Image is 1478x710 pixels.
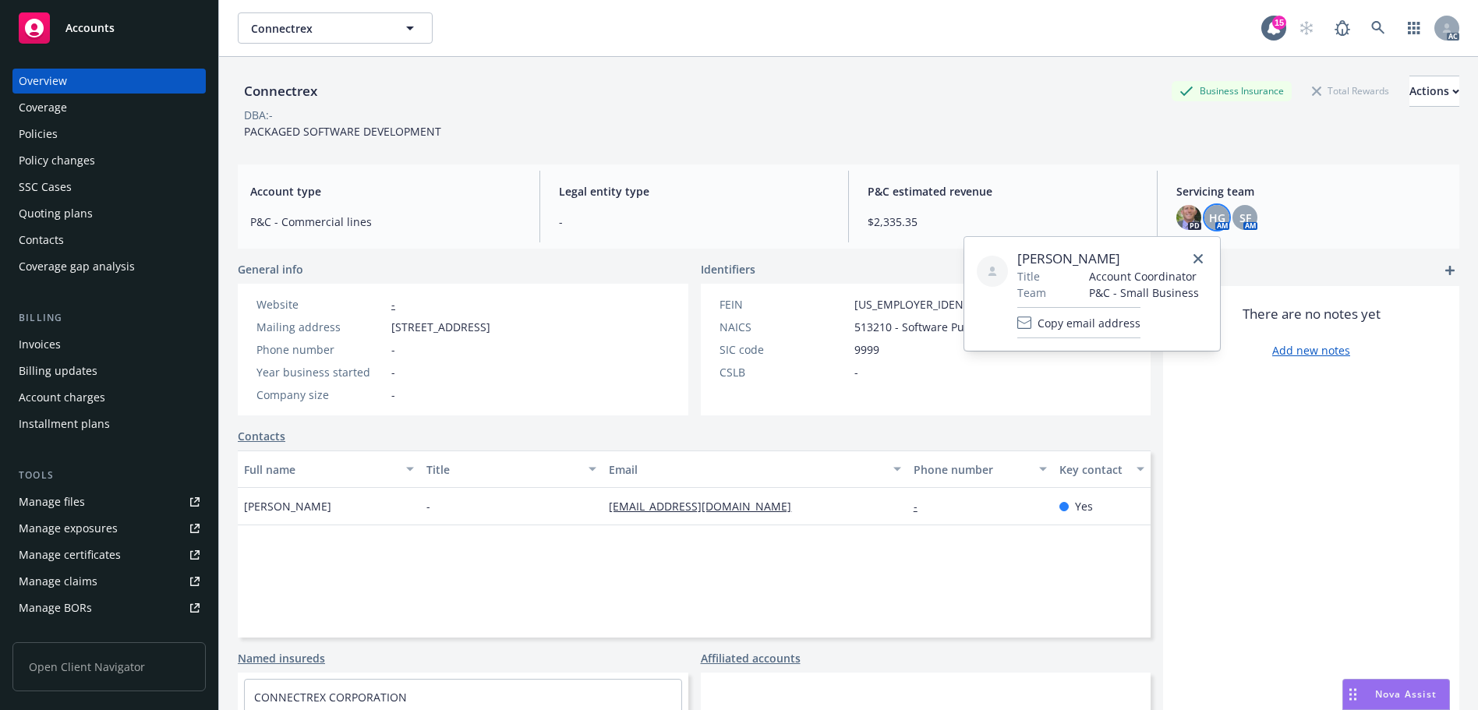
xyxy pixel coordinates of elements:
a: Affiliated accounts [701,650,801,666]
a: Billing updates [12,359,206,383]
div: Installment plans [19,412,110,436]
span: 9999 [854,341,879,358]
a: Coverage [12,95,206,120]
div: Phone number [256,341,385,358]
div: Title [426,461,579,478]
button: Nova Assist [1342,679,1450,710]
a: close [1189,249,1208,268]
span: [US_EMPLOYER_IDENTIFICATION_NUMBER] [854,296,1077,313]
button: Full name [238,450,420,488]
button: Connectrex [238,12,433,44]
span: - [559,214,829,230]
span: Team [1017,284,1046,301]
div: NAICS [720,319,848,335]
div: Policy changes [19,148,95,173]
a: Account charges [12,385,206,410]
div: Business Insurance [1172,81,1292,101]
div: Manage exposures [19,516,118,541]
span: Identifiers [701,261,755,277]
a: Manage exposures [12,516,206,541]
div: Key contact [1059,461,1127,478]
div: SIC code [720,341,848,358]
a: - [914,499,930,514]
span: [STREET_ADDRESS] [391,319,490,335]
div: Invoices [19,332,61,357]
button: Title [420,450,603,488]
span: SF [1239,210,1251,226]
div: Manage claims [19,569,97,594]
span: Yes [1075,498,1093,514]
span: Nova Assist [1375,687,1437,701]
a: - [391,297,395,312]
div: FEIN [720,296,848,313]
a: Report a Bug [1327,12,1358,44]
span: P&C - Small Business [1089,284,1199,301]
div: Company size [256,387,385,403]
span: [PERSON_NAME] [1017,249,1199,268]
div: Manage files [19,489,85,514]
div: Website [256,296,385,313]
span: HG [1209,210,1225,226]
a: Coverage gap analysis [12,254,206,279]
span: - [391,341,395,358]
div: Contacts [19,228,64,253]
a: Manage files [12,489,206,514]
a: Contacts [238,428,285,444]
a: [EMAIL_ADDRESS][DOMAIN_NAME] [609,499,804,514]
a: Switch app [1398,12,1430,44]
button: Key contact [1053,450,1151,488]
div: DBA: - [244,107,273,123]
div: Tools [12,468,206,483]
span: - [391,387,395,403]
span: [PERSON_NAME] [244,498,331,514]
a: Accounts [12,6,206,50]
a: Add new notes [1272,342,1350,359]
div: Account charges [19,385,105,410]
span: General info [238,261,303,277]
div: Mailing address [256,319,385,335]
span: There are no notes yet [1243,305,1381,323]
div: 15 [1272,16,1286,30]
div: Email [609,461,883,478]
span: Legal entity type [559,183,829,200]
a: Summary of insurance [12,622,206,647]
div: Coverage [19,95,67,120]
span: - [391,364,395,380]
button: Copy email address [1017,307,1140,338]
a: Quoting plans [12,201,206,226]
div: Summary of insurance [19,622,137,647]
div: Year business started [256,364,385,380]
span: - [426,498,430,514]
span: 513210 - Software Publishers [854,319,1006,335]
span: Account Coordinator [1089,268,1199,284]
span: $2,335.35 [868,214,1138,230]
div: Connectrex [238,81,324,101]
div: Phone number [914,461,1030,478]
div: Total Rewards [1304,81,1397,101]
div: Policies [19,122,58,147]
a: Named insureds [238,650,325,666]
div: Billing updates [19,359,97,383]
a: Manage certificates [12,542,206,567]
span: P&C estimated revenue [868,183,1138,200]
a: Policies [12,122,206,147]
a: CONNECTREX CORPORATION [254,690,407,705]
span: Connectrex [251,20,386,37]
span: P&C - Commercial lines [250,214,521,230]
a: Policy changes [12,148,206,173]
a: Manage claims [12,569,206,594]
div: Manage BORs [19,595,92,620]
div: Manage certificates [19,542,121,567]
span: Title [1017,268,1040,284]
a: Manage BORs [12,595,206,620]
span: Account type [250,183,521,200]
a: SSC Cases [12,175,206,200]
div: Coverage gap analysis [19,254,135,279]
span: Open Client Navigator [12,642,206,691]
span: - [854,364,858,380]
div: Drag to move [1343,680,1363,709]
a: Installment plans [12,412,206,436]
div: Billing [12,310,206,326]
span: Servicing team [1176,183,1447,200]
